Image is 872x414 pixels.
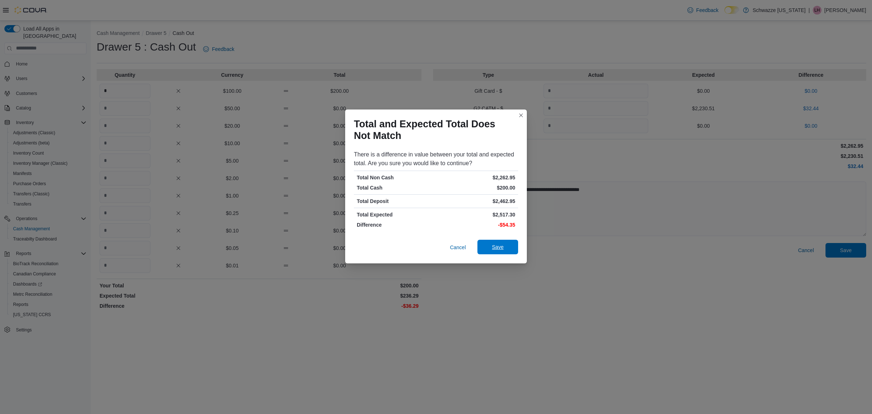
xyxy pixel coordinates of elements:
p: -$54.35 [437,221,515,228]
p: $200.00 [437,184,515,191]
button: Cancel [447,240,469,255]
span: Cancel [450,244,466,251]
h1: Total and Expected Total Does Not Match [354,118,512,142]
p: Difference [357,221,435,228]
span: Save [492,243,504,251]
p: Total Expected [357,211,435,218]
p: $2,517.30 [437,211,515,218]
button: Closes this modal window [517,111,525,120]
div: There is a difference in value between your total and expected total. Are you sure you would like... [354,150,518,168]
p: Total Non Cash [357,174,435,181]
p: $2,462.95 [437,198,515,205]
p: $2,262.95 [437,174,515,181]
p: Total Deposit [357,198,435,205]
button: Save [477,240,518,254]
p: Total Cash [357,184,435,191]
